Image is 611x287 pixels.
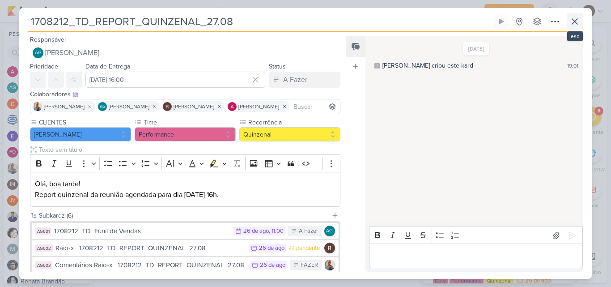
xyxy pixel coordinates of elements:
div: Aline Gimenez Graciano [324,226,335,236]
div: Editor editing area: main [30,172,340,207]
p: AG [100,105,106,109]
input: Buscar [292,101,338,112]
button: [PERSON_NAME] [30,127,131,141]
label: Responsável [30,36,66,43]
div: 26 de ago [259,245,284,251]
label: Prioridade [30,63,58,70]
div: Editor toolbar [369,227,583,244]
div: Aline Gimenez Graciano [98,102,107,111]
button: Performance [135,127,236,141]
div: esc [567,31,583,41]
div: A Fazer [299,227,318,236]
label: CLIENTES [38,118,131,127]
div: AG603 [35,261,52,269]
label: Status [269,63,286,70]
input: Select a date [85,72,265,88]
img: Rafael Dornelles [324,243,335,253]
div: FAZER [301,261,318,270]
button: A Fazer [269,72,340,88]
div: Subkardz (6) [39,211,328,220]
button: AG601 1708212_TD_Funil de Vendas 26 de ago , 11:00 A Fazer AG [32,223,339,239]
span: [PERSON_NAME] [45,47,99,58]
div: Colaboradores [30,90,340,99]
div: [PERSON_NAME] criou este kard [382,61,473,70]
div: , 11:00 [269,228,284,234]
div: AG602 [35,244,53,252]
div: 26 de ago [243,228,269,234]
div: Editor toolbar [30,154,340,172]
div: Editor editing area: main [369,244,583,268]
img: Iara Santos [324,260,335,270]
input: Texto sem título [37,145,340,154]
div: 19:01 [567,62,578,70]
span: [PERSON_NAME] [44,103,85,111]
label: Time [143,118,236,127]
span: [PERSON_NAME] [238,103,279,111]
img: Iara Santos [33,102,42,111]
div: Raio-x_ 1708212_TD_REPORT_QUINZENAL_27.08 [55,243,245,253]
button: AG602 Raio-x_ 1708212_TD_REPORT_QUINZENAL_27.08 26 de ago pendente [32,240,339,256]
div: Comentários Raio-x_ 1708212_TD_REPORT_QUINZENAL_27.08 [55,260,246,270]
div: 26 de ago [260,262,285,268]
span: [PERSON_NAME] [174,103,214,111]
p: Olá, boa tarde! Report quinzenal da reunião agendada para dia [DATE] 16h. [35,179,335,200]
div: Ligar relógio [498,18,505,25]
button: AG603 Comentários Raio-x_ 1708212_TD_REPORT_QUINZENAL_27.08 26 de ago FAZER [32,257,339,273]
p: AG [35,51,42,56]
img: Rafael Dornelles [163,102,172,111]
div: Aline Gimenez Graciano [33,47,43,58]
button: Quinzenal [239,127,340,141]
div: A Fazer [283,74,307,85]
label: Recorrência [247,118,340,127]
img: Alessandra Gomes [228,102,237,111]
button: AG [PERSON_NAME] [30,45,340,61]
span: [PERSON_NAME] [109,103,149,111]
p: AG [326,229,333,234]
label: Data de Entrega [85,63,130,70]
div: 1708212_TD_Funil de Vendas [54,226,229,236]
div: AG601 [35,227,51,235]
input: Kard Sem Título [28,13,492,30]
